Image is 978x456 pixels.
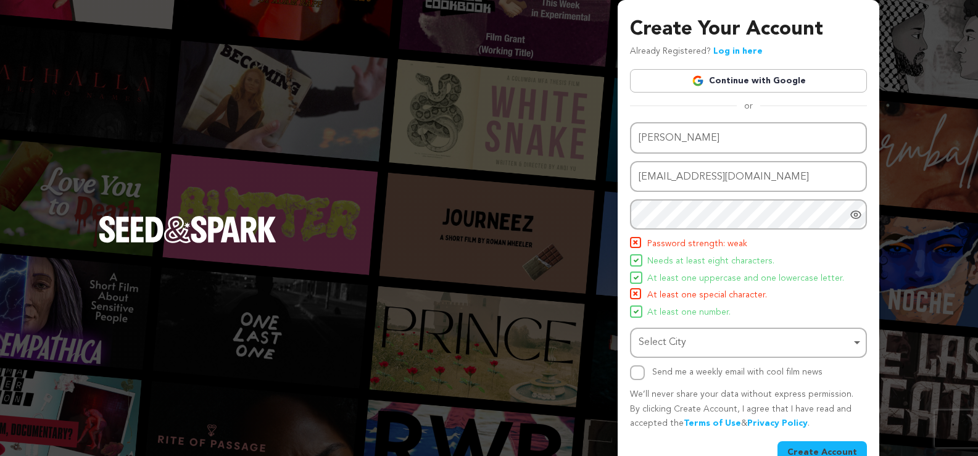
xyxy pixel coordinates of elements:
[692,75,704,87] img: Google logo
[630,44,763,59] p: Already Registered?
[630,15,867,44] h3: Create Your Account
[634,275,639,280] img: Seed&Spark Icon
[99,216,276,243] img: Seed&Spark Logo
[647,237,747,252] span: Password strength: weak
[647,272,844,286] span: At least one uppercase and one lowercase letter.
[631,238,640,247] img: Seed&Spark Icon
[634,258,639,263] img: Seed&Spark Icon
[630,388,867,431] p: We’ll never share your data without express permission. By clicking Create Account, I agree that ...
[684,419,741,428] a: Terms of Use
[639,334,851,352] div: Select City
[747,419,808,428] a: Privacy Policy
[99,216,276,268] a: Seed&Spark Homepage
[630,161,867,193] input: Email address
[631,289,640,298] img: Seed&Spark Icon
[630,69,867,93] a: Continue with Google
[647,254,774,269] span: Needs at least eight characters.
[647,288,767,303] span: At least one special character.
[647,305,731,320] span: At least one number.
[737,100,760,112] span: or
[630,122,867,154] input: Name
[713,47,763,56] a: Log in here
[652,368,823,376] label: Send me a weekly email with cool film news
[850,209,862,221] a: Show password as plain text. Warning: this will display your password on the screen.
[634,309,639,314] img: Seed&Spark Icon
